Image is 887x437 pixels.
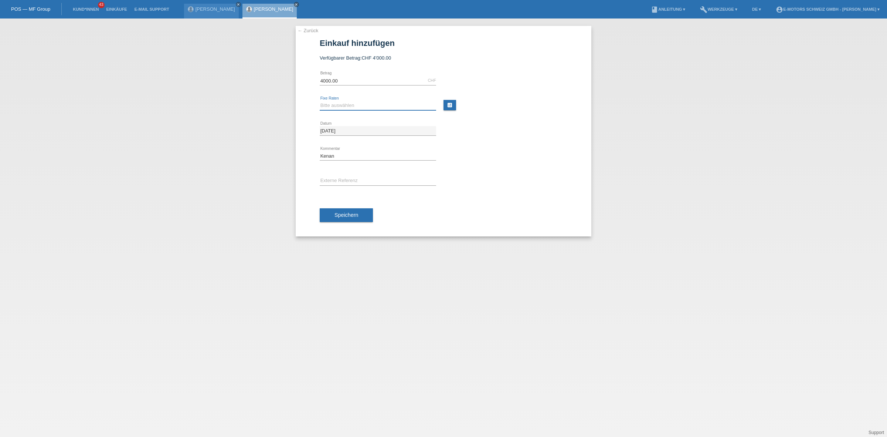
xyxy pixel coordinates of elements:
a: bookAnleitung ▾ [647,7,689,11]
i: book [651,6,658,13]
i: account_circle [776,6,783,13]
a: ← Zurück [298,28,318,33]
a: [PERSON_NAME] [254,6,293,12]
i: build [700,6,707,13]
span: Speichern [334,212,358,218]
div: CHF [428,78,436,83]
i: calculate [447,102,453,108]
span: CHF 4'000.00 [361,55,391,61]
a: POS — MF Group [11,6,50,12]
i: close [237,3,240,6]
a: [PERSON_NAME] [196,6,235,12]
i: close [295,3,298,6]
button: Speichern [320,208,373,222]
a: buildWerkzeuge ▾ [696,7,741,11]
a: Einkäufe [102,7,130,11]
div: Verfügbarer Betrag: [320,55,567,61]
a: close [236,2,241,7]
a: account_circleE-Motors Schweiz GmbH - [PERSON_NAME] ▾ [772,7,883,11]
h1: Einkauf hinzufügen [320,38,567,48]
a: calculate [443,100,456,110]
a: close [294,2,299,7]
a: E-Mail Support [131,7,173,11]
a: DE ▾ [748,7,765,11]
span: 43 [98,2,105,8]
a: Kund*innen [69,7,102,11]
a: Support [869,430,884,435]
